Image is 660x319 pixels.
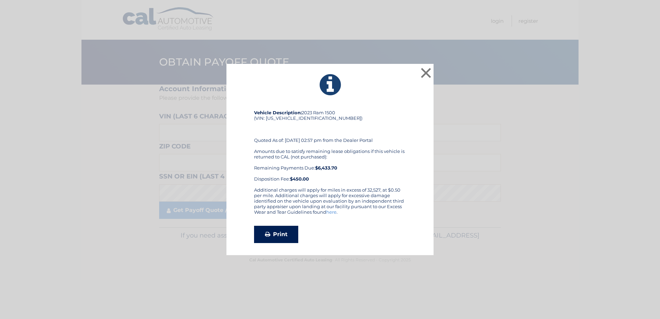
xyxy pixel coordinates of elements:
strong: $450.00 [290,176,309,182]
div: Amounts due to satisfy remaining lease obligations if this vehicle is returned to CAL (not purcha... [254,148,406,182]
b: $6,433.70 [315,165,337,171]
div: Additional charges will apply for miles in excess of 32,527, at $0.50 per mile. Additional charge... [254,187,406,220]
strong: Vehicle Description: [254,110,302,115]
div: 2023 Ram 1500 (VIN: [US_VEHICLE_IDENTIFICATION_NUMBER]) Quoted As of: [DATE] 02:57 pm from the De... [254,110,406,187]
a: Print [254,226,298,243]
a: here [326,209,337,215]
button: × [419,66,433,80]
